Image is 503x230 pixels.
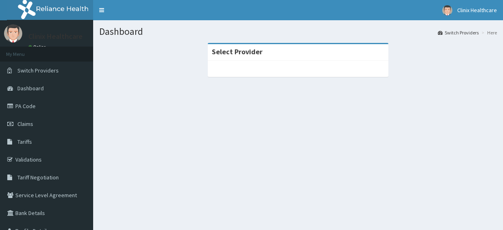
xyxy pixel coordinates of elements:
[438,29,479,36] a: Switch Providers
[480,29,497,36] li: Here
[28,33,83,40] p: Clinix Healthcare
[28,44,48,50] a: Online
[17,120,33,128] span: Claims
[17,174,59,181] span: Tariff Negotiation
[17,85,44,92] span: Dashboard
[17,138,32,145] span: Tariffs
[17,67,59,74] span: Switch Providers
[457,6,497,14] span: Clinix Healthcare
[442,5,452,15] img: User Image
[4,24,22,43] img: User Image
[99,26,497,37] h1: Dashboard
[212,47,262,56] strong: Select Provider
